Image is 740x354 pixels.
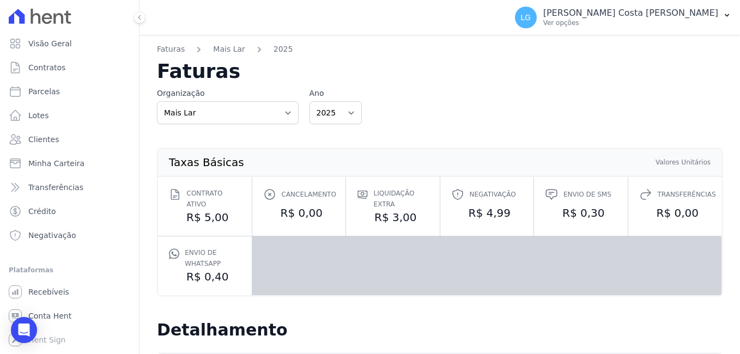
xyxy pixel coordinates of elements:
[543,8,718,19] p: [PERSON_NAME] Costa [PERSON_NAME]
[28,286,69,297] span: Recebíveis
[4,81,135,102] a: Parcelas
[4,33,135,54] a: Visão Geral
[4,281,135,303] a: Recebíveis
[506,2,740,33] button: LG [PERSON_NAME] Costa [PERSON_NAME] Ver opções
[157,88,299,99] label: Organização
[28,110,49,121] span: Lotes
[157,320,723,340] h2: Detalhamento
[4,176,135,198] a: Transferências
[169,210,241,225] dd: R$ 5,00
[274,44,293,55] a: 2025
[28,158,84,169] span: Minha Carteira
[213,44,245,55] a: Mais Lar
[4,57,135,78] a: Contratos
[185,247,240,269] span: Envio de Whatsapp
[4,305,135,327] a: Conta Hent
[169,269,241,284] dd: R$ 0,40
[4,129,135,150] a: Clientes
[310,88,362,99] label: Ano
[451,205,523,221] dd: R$ 4,99
[4,224,135,246] a: Negativação
[520,14,531,21] span: LG
[655,157,711,167] th: Valores Unitários
[658,189,716,200] span: Transferências
[28,134,59,145] span: Clientes
[9,264,130,277] div: Plataformas
[157,44,723,62] nav: Breadcrumb
[639,205,711,221] dd: R$ 0,00
[545,205,617,221] dd: R$ 0,30
[168,157,245,167] th: Taxas Básicas
[282,189,336,200] span: Cancelamento
[357,210,429,225] dd: R$ 3,00
[28,38,72,49] span: Visão Geral
[28,86,60,97] span: Parcelas
[28,230,76,241] span: Negativação
[543,19,718,27] p: Ver opções
[157,62,723,81] h2: Faturas
[4,152,135,174] a: Minha Carteira
[157,44,185,55] a: Faturas
[4,105,135,126] a: Lotes
[187,188,241,210] span: Contrato ativo
[28,206,56,217] span: Crédito
[28,310,71,321] span: Conta Hent
[28,182,83,193] span: Transferências
[263,205,335,221] dd: R$ 0,00
[374,188,429,210] span: Liquidação extra
[4,200,135,222] a: Crédito
[11,317,37,343] div: Open Intercom Messenger
[563,189,611,200] span: Envio de SMS
[28,62,65,73] span: Contratos
[470,189,516,200] span: Negativação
